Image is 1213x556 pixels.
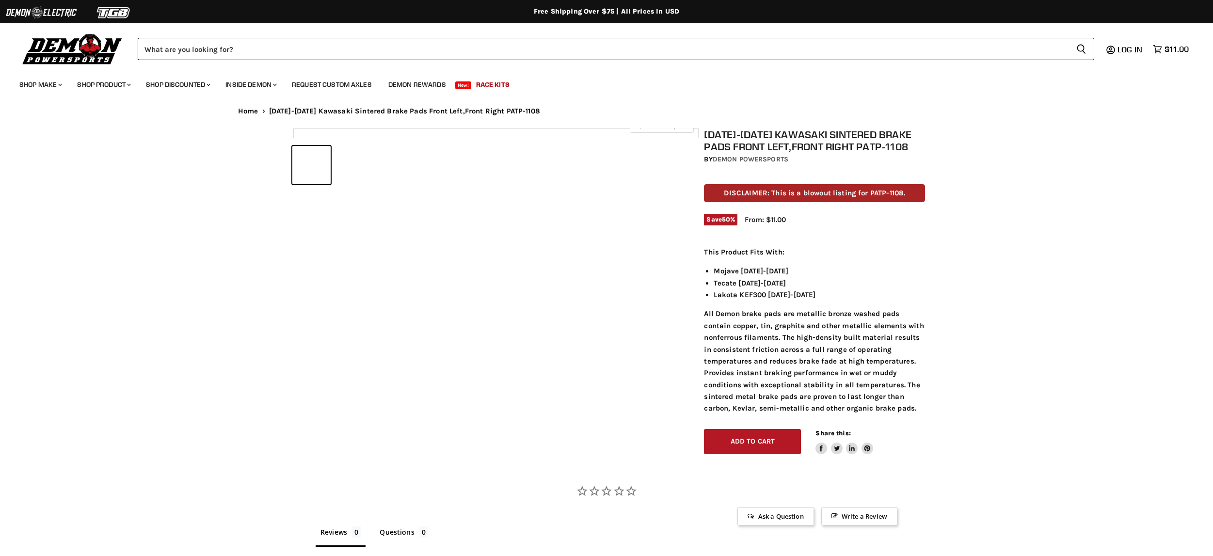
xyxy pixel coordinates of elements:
[704,184,925,202] p: DISCLAIMER: This is a blowout listing for PATP-1108.
[12,71,1186,95] ul: Main menu
[1165,45,1189,54] span: $11.00
[821,507,897,525] span: Write a Review
[455,81,472,89] span: New!
[713,155,788,163] a: Demon Powersports
[704,154,925,165] div: by
[745,215,786,224] span: From: $11.00
[218,75,283,95] a: Inside Demon
[704,246,925,258] p: This Product Fits With:
[375,525,433,547] li: Questions
[5,3,78,22] img: Demon Electric Logo 2
[138,38,1094,60] form: Product
[1117,45,1142,54] span: Log in
[469,75,517,95] a: Race Kits
[1069,38,1094,60] button: Search
[381,75,453,95] a: Demon Rewards
[714,277,925,289] li: Tecate [DATE]-[DATE]
[138,38,1069,60] input: Search
[316,525,366,547] li: Reviews
[70,75,137,95] a: Shop Product
[635,122,688,129] span: Click to expand
[1148,42,1194,56] a: $11.00
[815,429,850,437] span: Share this:
[269,107,540,115] span: [DATE]-[DATE] Kawasaki Sintered Brake Pads Front Left,Front Right PATP-1108
[292,146,331,184] button: 1987-2003 Kawasaki Sintered Brake Pads Front Left,Front Right PATP-1108 thumbnail
[737,507,814,525] span: Ask a Question
[12,75,68,95] a: Shop Make
[722,216,730,223] span: 50
[704,429,801,455] button: Add to cart
[78,3,150,22] img: TGB Logo 2
[704,246,925,414] div: All Demon brake pads are metallic bronze washed pads contain copper, tin, graphite and other meta...
[704,128,925,153] h1: [DATE]-[DATE] Kawasaki Sintered Brake Pads Front Left,Front Right PATP-1108
[1113,45,1148,54] a: Log in
[714,289,925,301] li: Lakota KEF300 [DATE]-[DATE]
[219,7,994,16] div: Free Shipping Over $75 | All Prices In USD
[238,107,258,115] a: Home
[219,107,994,115] nav: Breadcrumbs
[815,429,873,455] aside: Share this:
[731,437,775,445] span: Add to cart
[139,75,216,95] a: Shop Discounted
[285,75,379,95] a: Request Custom Axles
[704,214,737,225] span: Save %
[19,32,126,66] img: Demon Powersports
[714,265,925,277] li: Mojave [DATE]-[DATE]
